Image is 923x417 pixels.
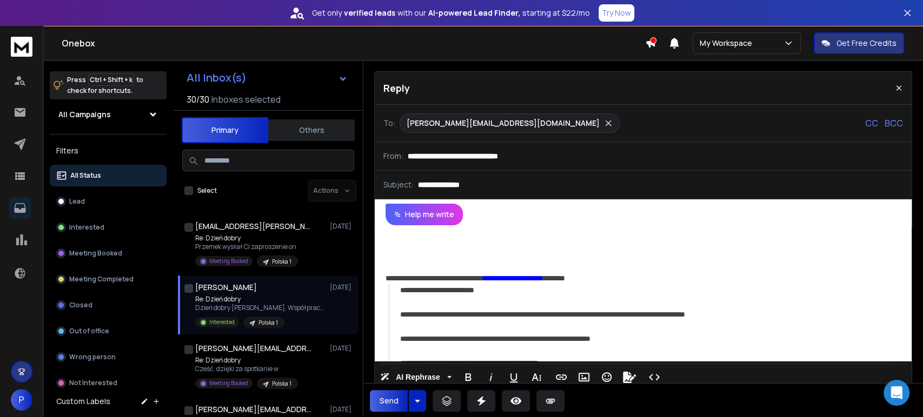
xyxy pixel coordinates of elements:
h1: [PERSON_NAME] [195,282,257,293]
p: Re: Dzień dobry [195,234,298,243]
strong: verified leads [344,8,395,18]
button: Help me write [386,204,463,225]
span: Ctrl + Shift + k [88,73,134,86]
p: Re: Dzień dobry [195,356,298,365]
p: [DATE] [330,222,354,231]
button: Lead [50,191,167,212]
p: [DATE] [330,283,354,292]
button: Wrong person [50,346,167,368]
p: Polska 1 [272,258,291,266]
button: AI Rephrase [378,366,454,388]
p: Meeting Completed [69,275,134,284]
p: Try Now [602,8,631,18]
p: Przemek wysłał Ci zaproszenie on [195,243,298,251]
p: Interested [69,223,104,232]
h1: [PERSON_NAME][EMAIL_ADDRESS][DOMAIN_NAME] [195,404,314,415]
p: Lead [69,197,85,206]
button: Italic (Ctrl+I) [481,366,501,388]
p: All Status [70,171,101,180]
button: Out of office [50,320,167,342]
p: Subject: [383,179,414,190]
p: Meeting Booked [209,257,248,265]
p: Cześć, dzięki za spotkanie w [195,365,298,373]
p: Get only with our starting at $22/mo [312,8,590,18]
button: All Inbox(s) [178,67,356,89]
button: Get Free Credits [814,32,904,54]
button: More Text [526,366,547,388]
img: logo [11,37,32,57]
button: Insert Image (Ctrl+P) [574,366,594,388]
p: Wrong person [69,353,116,361]
button: Closed [50,294,167,316]
span: AI Rephrase [394,373,442,382]
button: Underline (Ctrl+U) [503,366,524,388]
h1: Onebox [62,37,645,50]
p: [PERSON_NAME][EMAIL_ADDRESS][DOMAIN_NAME] [407,118,600,129]
button: Not Interested [50,372,167,394]
button: Interested [50,217,167,238]
button: P [11,389,32,411]
button: Code View [644,366,665,388]
p: [DATE] [330,344,354,353]
h3: Custom Labels [56,396,110,407]
p: Polska 1 [258,319,278,327]
p: Press to check for shortcuts. [67,75,143,96]
p: From: [383,151,403,162]
span: 30 / 30 [187,93,209,106]
h1: All Inbox(s) [187,72,247,83]
button: Others [268,118,355,142]
button: All Status [50,165,167,186]
h3: Filters [50,143,167,158]
button: Insert Link (Ctrl+K) [551,366,572,388]
button: All Campaigns [50,104,167,125]
p: Dzień dobry [PERSON_NAME], Współpracujemy [195,304,325,312]
label: Select [197,186,217,195]
p: CC [865,117,878,130]
div: Open Intercom Messenger [884,380,909,406]
p: BCC [885,117,903,130]
p: Polska 1 [272,380,291,388]
p: Reply [383,80,410,96]
p: Meeting Booked [209,379,248,387]
p: Closed [69,301,92,310]
h1: All Campaigns [58,109,111,120]
p: Interested [209,318,235,326]
p: Get Free Credits [836,38,897,49]
h1: [EMAIL_ADDRESS][PERSON_NAME][DOMAIN_NAME] [195,221,314,232]
p: Not Interested [69,379,117,387]
h1: [PERSON_NAME][EMAIL_ADDRESS][DOMAIN_NAME] [195,343,314,354]
button: Primary [182,117,268,143]
button: Meeting Booked [50,243,167,264]
p: To: [383,118,395,129]
p: Out of office [69,327,109,335]
button: Send [370,390,408,412]
p: Meeting Booked [69,249,122,258]
strong: AI-powered Lead Finder, [428,8,520,18]
p: [DATE] [330,405,354,414]
h3: Inboxes selected [211,93,281,106]
p: Re: Dzień dobry [195,295,325,304]
button: Signature [619,366,640,388]
p: My Workspace [700,38,756,49]
button: Try Now [599,4,634,22]
button: Emoticons [596,366,617,388]
button: Meeting Completed [50,268,167,290]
